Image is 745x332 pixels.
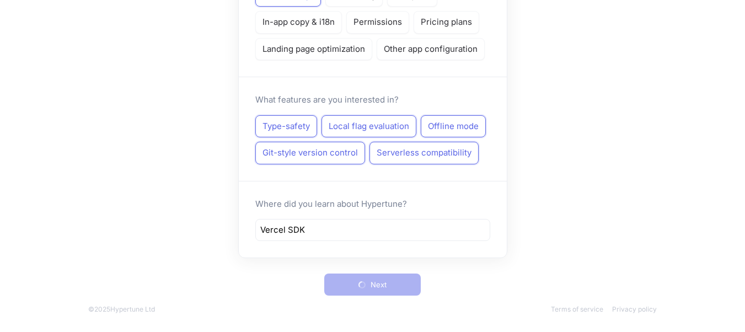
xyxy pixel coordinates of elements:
a: Privacy policy [612,305,657,313]
input: e.g. Google [260,224,485,237]
p: Other app configuration [384,43,478,56]
p: Landing page optimization [262,43,365,56]
p: In-app copy & i18n [262,16,335,29]
p: What features are you interested in? [255,94,399,106]
p: Local flag evaluation [329,120,409,133]
p: Serverless compatibility [377,147,471,159]
span: Next [371,281,387,288]
p: Git-style version control [262,147,358,159]
p: Pricing plans [421,16,472,29]
button: Next [324,274,421,296]
a: Terms of service [551,305,603,313]
div: © 2025 Hypertune Ltd [88,304,155,314]
p: Offline mode [428,120,479,133]
p: Where did you learn about Hypertune? [255,198,490,211]
p: Permissions [353,16,402,29]
p: Type-safety [262,120,310,133]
